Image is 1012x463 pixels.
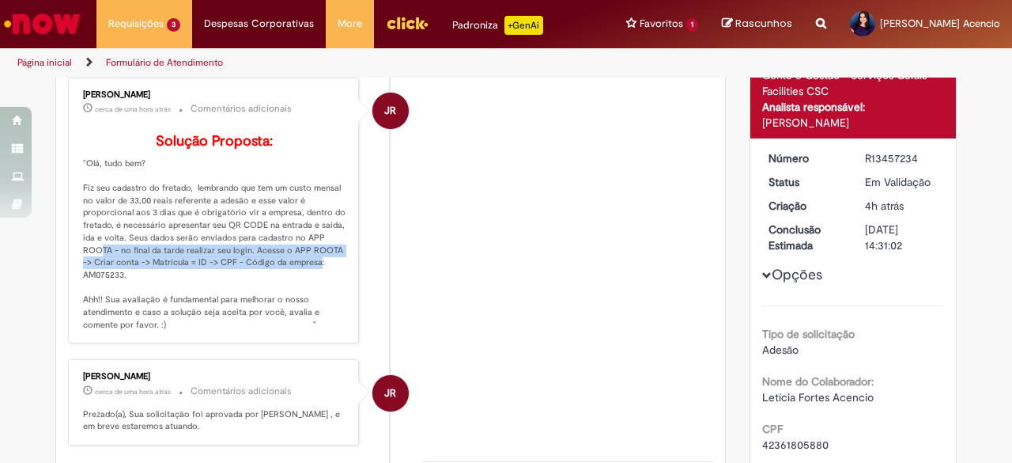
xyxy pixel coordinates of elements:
img: click_logo_yellow_360x200.png [386,11,429,35]
time: 28/08/2025 15:05:04 [95,104,171,114]
span: Requisições [108,16,164,32]
time: 28/08/2025 14:31:02 [95,387,171,397]
div: 28/08/2025 11:34:05 [865,198,938,214]
ul: Trilhas de página [12,48,663,78]
b: Tipo de solicitação [762,327,855,341]
div: Analista responsável: [762,99,945,115]
div: Em Validação [865,174,938,190]
small: Comentários adicionais [191,102,292,116]
a: Página inicial [17,56,72,69]
div: [PERSON_NAME] [83,372,346,381]
a: Rascunhos [722,17,792,32]
span: 1 [686,18,698,32]
dt: Criação [757,198,854,214]
span: Letícia Fortes Acencio [762,390,874,404]
a: Formulário de Atendimento [106,56,223,69]
p: +GenAi [504,16,543,35]
span: 3 [167,18,180,32]
div: [PERSON_NAME] [762,115,945,131]
span: cerca de uma hora atrás [95,387,171,397]
div: Jhully Rodrigues [372,93,409,129]
span: Despesas Corporativas [204,16,314,32]
dt: Status [757,174,854,190]
p: "Olá, tudo bem? Fiz seu cadastro do fretado, lembrando que tem um custo mensal no valor de 33,00 ... [83,134,346,332]
b: Solução Proposta: [156,132,273,150]
small: Comentários adicionais [191,385,292,398]
b: Nome do Colaborador: [762,374,874,389]
b: CPF [762,422,783,436]
dt: Conclusão Estimada [757,222,854,253]
span: JR [384,374,396,412]
span: Adesão [762,343,799,357]
time: 28/08/2025 11:34:05 [865,199,904,213]
span: JR [384,92,396,130]
span: More [338,16,362,32]
img: ServiceNow [2,8,83,40]
div: R13457234 [865,150,938,166]
div: Padroniza [452,16,543,35]
span: 4h atrás [865,199,904,213]
span: 42361805880 [762,438,829,452]
div: undefined provavelmente off-line [372,375,409,412]
p: Prezado(a), Sua solicitação foi aprovada por [PERSON_NAME] , e em breve estaremos atuando. [83,408,346,433]
span: [PERSON_NAME] Acencio [880,17,1000,30]
div: [PERSON_NAME] [83,90,346,100]
span: cerca de uma hora atrás [95,104,171,114]
div: [DATE] 14:31:02 [865,222,938,253]
div: Gente e Gestão - Serviços Gerais - Facilities CSC [762,67,945,99]
dt: Número [757,150,854,166]
span: Favoritos [640,16,683,32]
span: Rascunhos [735,16,792,31]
